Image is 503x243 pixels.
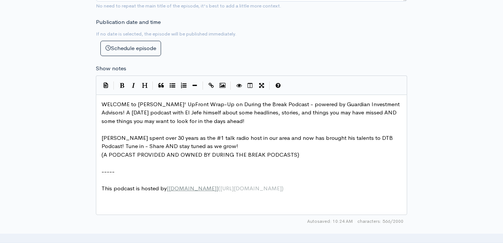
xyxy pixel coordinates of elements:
[178,80,189,91] button: Numbered List
[96,31,236,37] small: If no date is selected, the episode will be published immediately.
[101,168,115,175] span: -----
[167,80,178,91] button: Generic List
[139,80,150,91] button: Heading
[233,80,245,91] button: Toggle Preview
[128,80,139,91] button: Italic
[230,81,231,90] i: |
[101,151,299,158] span: (A PODCAST PROVIDED AND OWNED BY DURING THE BREAK PODCASTS)
[189,80,200,91] button: Insert Horizontal Line
[307,218,353,225] span: Autosaved: 10:24 AM
[152,81,153,90] i: |
[155,80,167,91] button: Quote
[101,134,394,150] span: [PERSON_NAME] spent over 30 years as the #1 talk radio host in our area and now has brought his t...
[220,185,282,192] span: [URL][DOMAIN_NAME]
[96,64,126,73] label: Show notes
[245,80,256,91] button: Toggle Side by Side
[167,185,169,192] span: [
[169,185,216,192] span: [DOMAIN_NAME]
[113,81,114,90] i: |
[116,80,128,91] button: Bold
[96,3,281,9] small: No need to repeat the main title of the episode, it's best to add a little more context.
[216,185,218,192] span: ]
[269,81,270,90] i: |
[217,80,228,91] button: Insert Image
[100,41,161,56] button: Schedule episode
[218,185,220,192] span: (
[101,185,284,192] span: This podcast is hosted by
[256,80,267,91] button: Toggle Fullscreen
[96,18,161,27] label: Publication date and time
[272,80,284,91] button: Markdown Guide
[357,218,403,225] span: 566/2000
[206,80,217,91] button: Create Link
[282,185,284,192] span: )
[101,101,401,124] span: WELCOME to [PERSON_NAME]' UpFront Wrap-Up on During the Break Podcast - powered by Guardian Inves...
[100,79,111,90] button: Insert Show Notes Template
